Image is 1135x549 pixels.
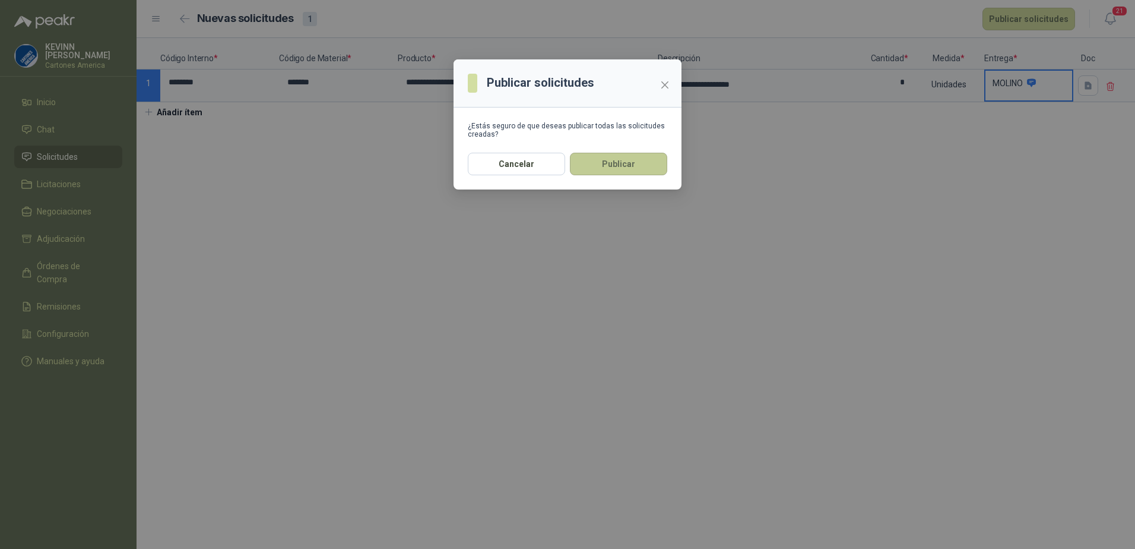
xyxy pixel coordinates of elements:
[570,153,667,175] button: Publicar
[660,80,670,90] span: close
[487,74,594,92] h3: Publicar solicitudes
[655,75,674,94] button: Close
[468,122,667,138] div: ¿Estás seguro de que deseas publicar todas las solicitudes creadas?
[468,153,565,175] button: Cancelar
